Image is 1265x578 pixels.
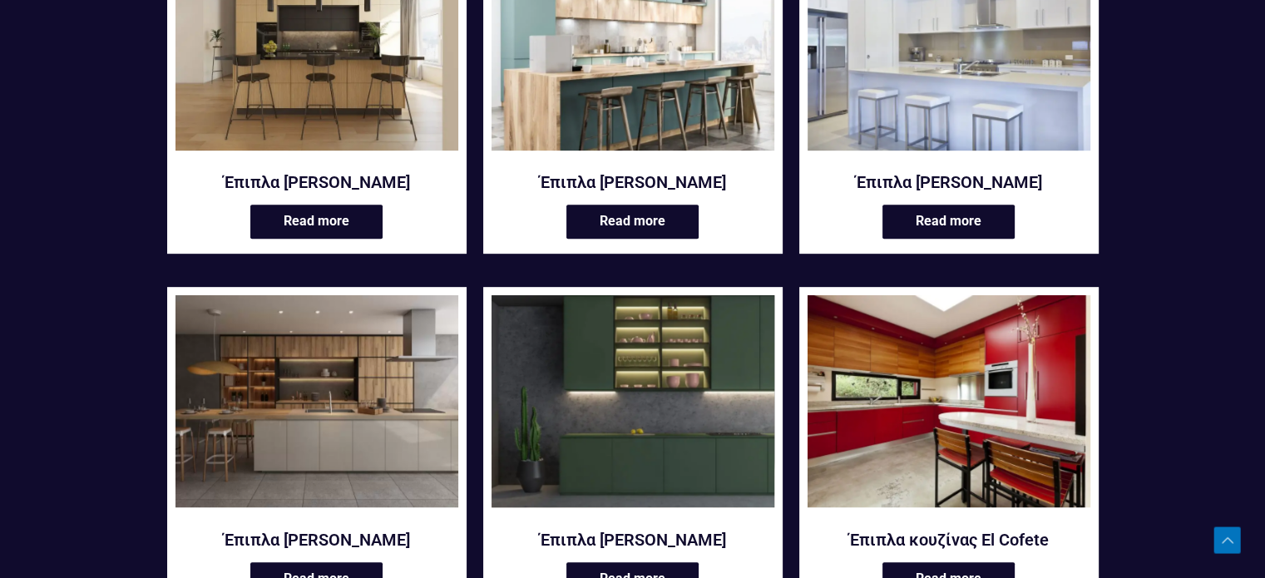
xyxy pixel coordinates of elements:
[175,171,458,193] a: Έπιπλα [PERSON_NAME]
[492,295,774,518] a: El Castillo κουζίνα
[492,171,774,193] a: Έπιπλα [PERSON_NAME]
[250,205,383,239] a: Read more about “Έπιπλα κουζίνας Arashi”
[808,529,1090,551] a: Έπιπλα κουζίνας El Cofete
[492,295,774,507] img: Έπιπλα κουζίνας El Castillo
[882,205,1015,239] a: Read more about “Έπιπλα κουζίνας Bondi”
[175,295,458,518] a: Έπιπλα κουζίνας Celebes
[808,171,1090,193] a: Έπιπλα [PERSON_NAME]
[566,205,699,239] a: Read more about “Έπιπλα κουζίνας Beibu”
[175,529,458,551] a: Έπιπλα [PERSON_NAME]
[492,529,774,551] a: Έπιπλα [PERSON_NAME]
[808,295,1090,518] a: Έπιπλα κουζίνας El Cofete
